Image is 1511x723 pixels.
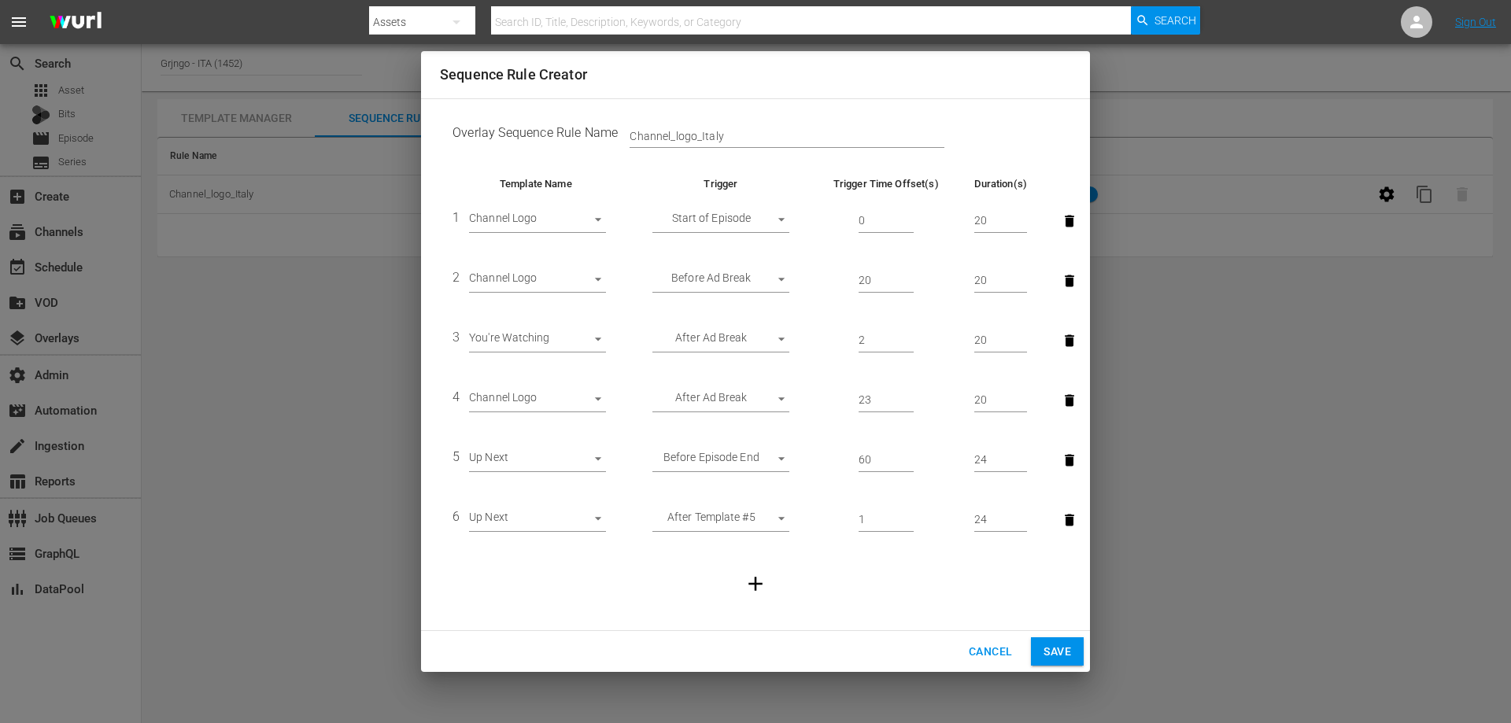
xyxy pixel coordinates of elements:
div: Up Next [469,508,606,532]
div: You're Watching [469,329,606,352]
div: Channel Logo [469,209,606,233]
span: Add Template Trigger [734,575,777,590]
th: Trigger Time Offset(s) [810,176,962,191]
button: Cancel [956,637,1025,666]
h2: Sequence Rule Creator [440,64,1071,87]
span: 6 [453,509,460,524]
span: 5 [453,449,460,464]
span: 4 [453,389,460,404]
div: Before Ad Break [652,269,789,293]
th: Trigger [632,176,810,191]
span: 1 [453,210,460,225]
span: Search [1154,6,1196,35]
div: After Ad Break [652,389,789,412]
th: Duration(s) [962,176,1040,191]
span: menu [9,13,28,31]
a: Sign Out [1455,16,1496,28]
div: After Template #5 [652,508,789,532]
span: 2 [453,270,460,285]
button: Save [1031,637,1084,666]
td: Overlay Sequence Rule Name [440,112,1071,160]
div: Before Episode End [652,448,789,472]
div: Channel Logo [469,389,606,412]
div: Channel Logo [469,269,606,293]
div: After Ad Break [652,329,789,352]
span: Cancel [969,642,1012,662]
span: 3 [453,330,460,345]
span: Save [1044,642,1071,662]
div: Start of Episode [652,209,789,233]
div: Up Next [469,448,606,472]
th: Template Name [440,176,632,191]
img: ans4CAIJ8jUAAAAAAAAAAAAAAAAAAAAAAAAgQb4GAAAAAAAAAAAAAAAAAAAAAAAAJMjXAAAAAAAAAAAAAAAAAAAAAAAAgAT5G... [38,4,113,41]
